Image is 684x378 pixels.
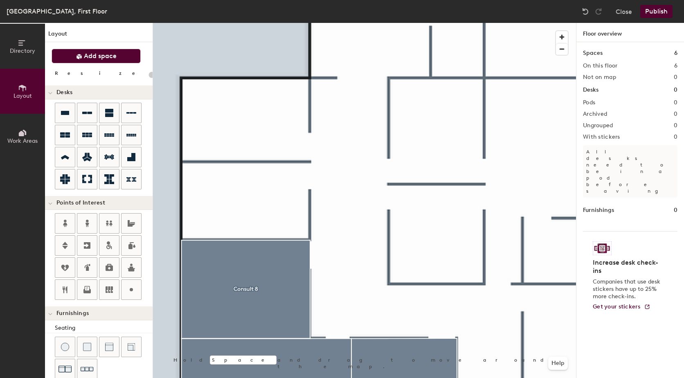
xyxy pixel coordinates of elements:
[59,362,72,376] img: Couch (x2)
[593,304,650,310] a: Get your stickers
[77,337,97,357] button: Cushion
[581,7,589,16] img: Undo
[83,343,91,351] img: Cushion
[640,5,673,18] button: Publish
[594,7,603,16] img: Redo
[13,92,32,99] span: Layout
[674,134,677,140] h2: 0
[674,99,677,106] h2: 0
[81,363,94,376] img: Couch (x3)
[593,259,663,275] h4: Increase desk check-ins
[583,49,603,58] h1: Spaces
[583,74,616,81] h2: Not on map
[548,357,568,370] button: Help
[55,70,145,76] div: Resize
[674,49,677,58] h1: 6
[583,63,618,69] h2: On this floor
[55,337,75,357] button: Stool
[674,63,677,69] h2: 6
[583,85,598,94] h1: Desks
[583,206,614,215] h1: Furnishings
[593,278,663,300] p: Companies that use desk stickers have up to 25% more check-ins.
[583,145,677,198] p: All desks need to be in a pod before saving
[7,137,38,144] span: Work Areas
[674,122,677,129] h2: 0
[593,241,612,255] img: Sticker logo
[55,324,153,333] div: Seating
[674,85,677,94] h1: 0
[593,303,641,310] span: Get your stickers
[616,5,632,18] button: Close
[583,122,613,129] h2: Ungrouped
[583,134,620,140] h2: With stickers
[121,337,142,357] button: Couch (corner)
[61,343,69,351] img: Stool
[674,206,677,215] h1: 0
[45,29,153,42] h1: Layout
[674,74,677,81] h2: 0
[583,111,607,117] h2: Archived
[10,47,35,54] span: Directory
[84,52,117,60] span: Add space
[56,200,105,206] span: Points of Interest
[583,99,595,106] h2: Pods
[56,89,72,96] span: Desks
[56,310,89,317] span: Furnishings
[674,111,677,117] h2: 0
[99,337,119,357] button: Couch (middle)
[52,49,141,63] button: Add space
[127,343,135,351] img: Couch (corner)
[7,6,107,16] div: [GEOGRAPHIC_DATA], First Floor
[105,343,113,351] img: Couch (middle)
[576,23,684,42] h1: Floor overview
